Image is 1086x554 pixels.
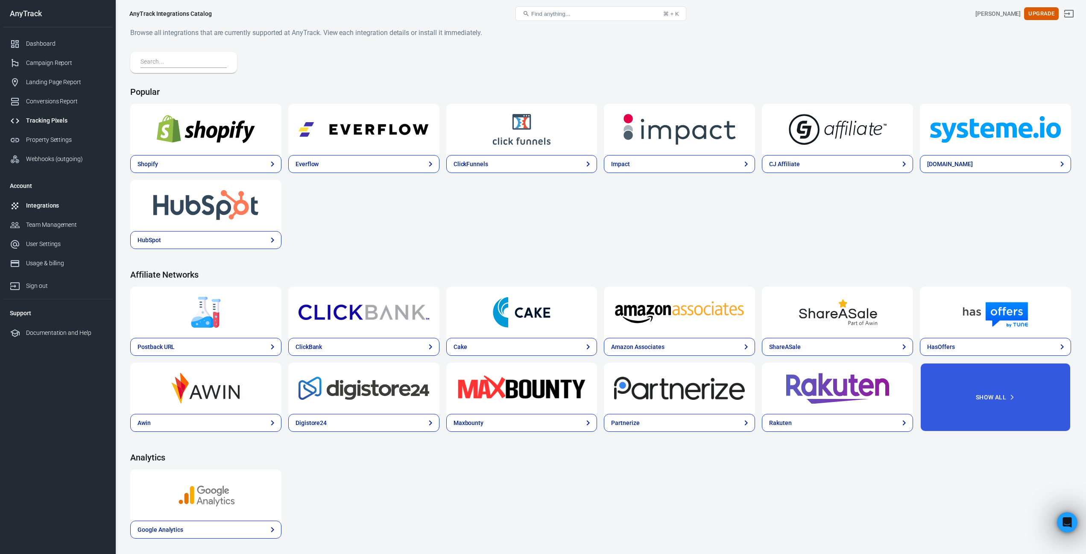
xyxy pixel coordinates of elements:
button: Upgrade [1024,7,1059,21]
a: CJ Affiliate [762,155,913,173]
div: HasOffers [927,343,955,352]
a: Impact [604,155,755,173]
a: Google Analytics [130,469,281,521]
a: Partnerize [604,363,755,414]
a: Systeme.io [920,104,1071,155]
a: Awin [130,363,281,414]
div: Webhooks (outgoing) [26,155,105,164]
div: Conversions Report [26,97,105,106]
div: Amazon Associates [611,343,664,352]
div: Impact [611,160,630,169]
div: Property Settings [26,135,105,144]
a: Shopify [130,155,281,173]
div: Everflow [296,160,319,169]
img: Amazon Associates [614,297,745,328]
img: Partnerize [614,373,745,404]
button: Find anything...⌘ + K [515,6,686,21]
input: Search... [141,57,223,68]
a: HubSpot [130,180,281,231]
button: Show All [920,363,1071,432]
a: User Settings [3,234,112,254]
a: Sign out [3,273,112,296]
div: Documentation and Help [26,328,105,337]
a: Sign out [1059,3,1079,24]
a: Cake [446,338,597,356]
div: [DOMAIN_NAME] [927,160,972,169]
div: Team Management [26,220,105,229]
h4: Popular [130,87,1071,97]
a: Impact [604,104,755,155]
a: Postback URL [130,287,281,338]
a: ClickBank [288,287,439,338]
a: Rakuten [762,363,913,414]
a: Webhooks (outgoing) [3,149,112,169]
div: Maxbounty [454,419,484,428]
div: Google Analytics [138,525,183,534]
a: Dashboard [3,34,112,53]
img: Rakuten [772,373,903,404]
a: Everflow [288,155,439,173]
div: CJ Affiliate [769,160,799,169]
a: CJ Affiliate [762,104,913,155]
a: Amazon Associates [604,338,755,356]
div: ClickBank [296,343,322,352]
a: Maxbounty [446,414,597,432]
div: ShareASale [769,343,801,352]
div: Campaign Report [26,59,105,67]
div: Postback URL [138,343,175,352]
h4: Affiliate Networks [130,270,1071,280]
div: Digistore24 [296,419,327,428]
a: Shopify [130,104,281,155]
img: Systeme.io [930,114,1061,145]
a: Tracking Pixels [3,111,112,130]
div: ⌘ + K [663,11,679,17]
div: Dashboard [26,39,105,48]
img: Postback URL [141,297,271,328]
img: HubSpot [141,190,271,221]
div: HubSpot [138,236,161,245]
a: Awin [130,414,281,432]
a: Cake [446,287,597,338]
li: Account [3,176,112,196]
div: Partnerize [611,419,640,428]
div: Usage & billing [26,259,105,268]
iframe: Intercom live chat [1057,512,1077,533]
img: Google Analytics [141,480,271,510]
div: Integrations [26,201,105,210]
div: Awin [138,419,151,428]
a: ShareASale [762,338,913,356]
div: Shopify [138,160,158,169]
a: ShareASale [762,287,913,338]
img: Maxbounty [457,373,587,404]
a: Everflow [288,104,439,155]
span: Find anything... [531,11,570,17]
a: ClickBank [288,338,439,356]
div: Cake [454,343,467,352]
img: Shopify [141,114,271,145]
img: ClickBank [299,297,429,328]
img: HasOffers [930,297,1061,328]
a: Usage & billing [3,254,112,273]
a: Amazon Associates [604,287,755,338]
img: Impact [614,114,745,145]
h6: Browse all integrations that are currently supported at AnyTrack. View each integration details o... [130,27,1071,38]
img: Digistore24 [299,373,429,404]
a: Postback URL [130,338,281,356]
a: Partnerize [604,414,755,432]
a: HubSpot [130,231,281,249]
a: ClickFunnels [446,104,597,155]
div: AnyTrack Integrations Catalog [129,9,212,18]
a: Campaign Report [3,53,112,73]
img: ShareASale [772,297,903,328]
div: Rakuten [769,419,792,428]
a: [DOMAIN_NAME] [920,155,1071,173]
a: Landing Page Report [3,73,112,92]
div: Tracking Pixels [26,116,105,125]
a: HasOffers [920,287,1071,338]
a: Integrations [3,196,112,215]
h4: Analytics [130,452,1071,463]
a: ClickFunnels [446,155,597,173]
a: Google Analytics [130,521,281,539]
img: Awin [141,373,271,404]
img: Cake [457,297,587,328]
